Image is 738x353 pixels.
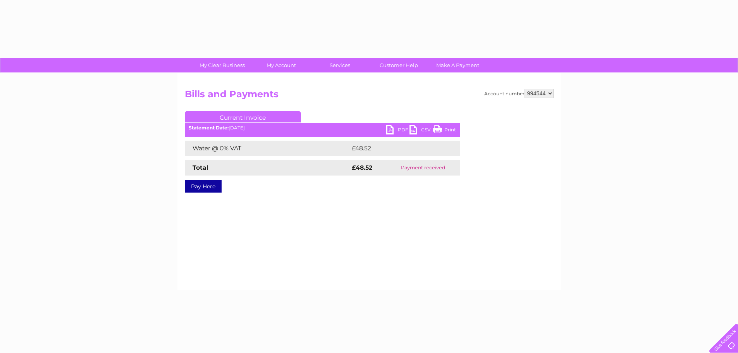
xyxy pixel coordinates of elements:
[185,125,460,131] div: [DATE]
[189,125,229,131] b: Statement Date:
[193,164,208,171] strong: Total
[386,125,409,136] a: PDF
[185,141,350,156] td: Water @ 0% VAT
[185,89,554,103] h2: Bills and Payments
[433,125,456,136] a: Print
[387,160,459,176] td: Payment received
[185,180,222,193] a: Pay Here
[185,111,301,122] a: Current Invoice
[190,58,254,72] a: My Clear Business
[426,58,490,72] a: Make A Payment
[308,58,372,72] a: Services
[484,89,554,98] div: Account number
[409,125,433,136] a: CSV
[367,58,431,72] a: Customer Help
[350,141,444,156] td: £48.52
[352,164,372,171] strong: £48.52
[249,58,313,72] a: My Account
